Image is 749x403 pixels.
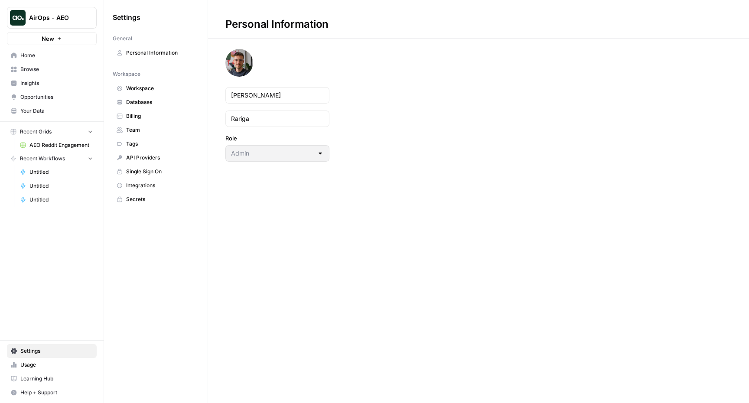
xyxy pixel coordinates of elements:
[113,192,199,206] a: Secrets
[7,344,97,358] a: Settings
[20,65,93,73] span: Browse
[29,13,81,22] span: AirOps - AEO
[113,123,199,137] a: Team
[42,34,54,43] span: New
[29,168,93,176] span: Untitled
[126,140,195,148] span: Tags
[29,141,93,149] span: AEO Reddit Engagement
[16,193,97,207] a: Untitled
[7,7,97,29] button: Workspace: AirOps - AEO
[20,128,52,136] span: Recent Grids
[126,112,195,120] span: Billing
[126,182,195,189] span: Integrations
[126,126,195,134] span: Team
[20,93,93,101] span: Opportunities
[7,372,97,386] a: Learning Hub
[225,134,329,143] label: Role
[126,168,195,175] span: Single Sign On
[7,125,97,138] button: Recent Grids
[20,389,93,396] span: Help + Support
[20,107,93,115] span: Your Data
[7,32,97,45] button: New
[7,49,97,62] a: Home
[20,375,93,383] span: Learning Hub
[113,70,140,78] span: Workspace
[113,165,199,179] a: Single Sign On
[225,49,253,77] img: avatar
[113,109,199,123] a: Billing
[126,84,195,92] span: Workspace
[113,46,199,60] a: Personal Information
[20,155,65,162] span: Recent Workflows
[7,386,97,400] button: Help + Support
[20,361,93,369] span: Usage
[29,196,93,204] span: Untitled
[20,52,93,59] span: Home
[7,62,97,76] a: Browse
[113,81,199,95] a: Workspace
[16,179,97,193] a: Untitled
[126,49,195,57] span: Personal Information
[7,104,97,118] a: Your Data
[126,195,195,203] span: Secrets
[29,182,93,190] span: Untitled
[208,17,346,31] div: Personal Information
[20,79,93,87] span: Insights
[113,35,132,42] span: General
[7,358,97,372] a: Usage
[126,154,195,162] span: API Providers
[113,179,199,192] a: Integrations
[113,151,199,165] a: API Providers
[113,137,199,151] a: Tags
[113,12,140,23] span: Settings
[10,10,26,26] img: AirOps - AEO Logo
[7,90,97,104] a: Opportunities
[16,165,97,179] a: Untitled
[7,152,97,165] button: Recent Workflows
[16,138,97,152] a: AEO Reddit Engagement
[113,95,199,109] a: Databases
[126,98,195,106] span: Databases
[7,76,97,90] a: Insights
[20,347,93,355] span: Settings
